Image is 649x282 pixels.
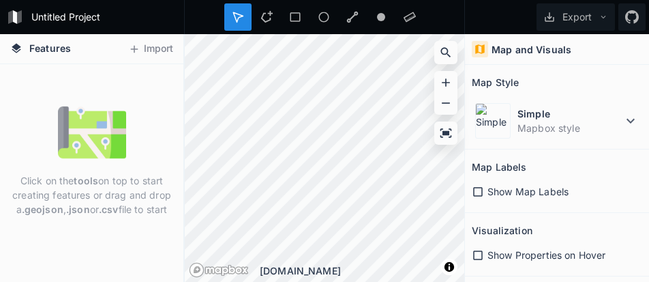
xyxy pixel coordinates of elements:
h2: Visualization [472,220,532,241]
h2: Map Style [472,72,519,93]
dt: Simple [517,107,622,121]
a: Mapbox logo [189,262,249,278]
strong: .csv [99,203,119,215]
img: empty [58,98,126,167]
button: Import [121,38,180,60]
button: Export [537,3,615,31]
h4: Map and Visuals [492,42,571,57]
img: Simple [475,103,511,139]
span: Show Properties on Hover [487,248,605,262]
span: Show Map Labels [487,184,569,199]
button: Toggle attribution [441,259,457,275]
dd: Mapbox style [517,121,622,135]
strong: tools [74,175,98,186]
h2: Map Labels [472,156,526,178]
p: Click on the on top to start creating features or drag and drop a , or file to start [10,173,173,216]
strong: .json [66,203,90,215]
strong: .geojson [22,203,63,215]
span: Features [29,41,71,55]
span: Toggle attribution [445,259,453,274]
div: [DOMAIN_NAME] [260,264,464,278]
